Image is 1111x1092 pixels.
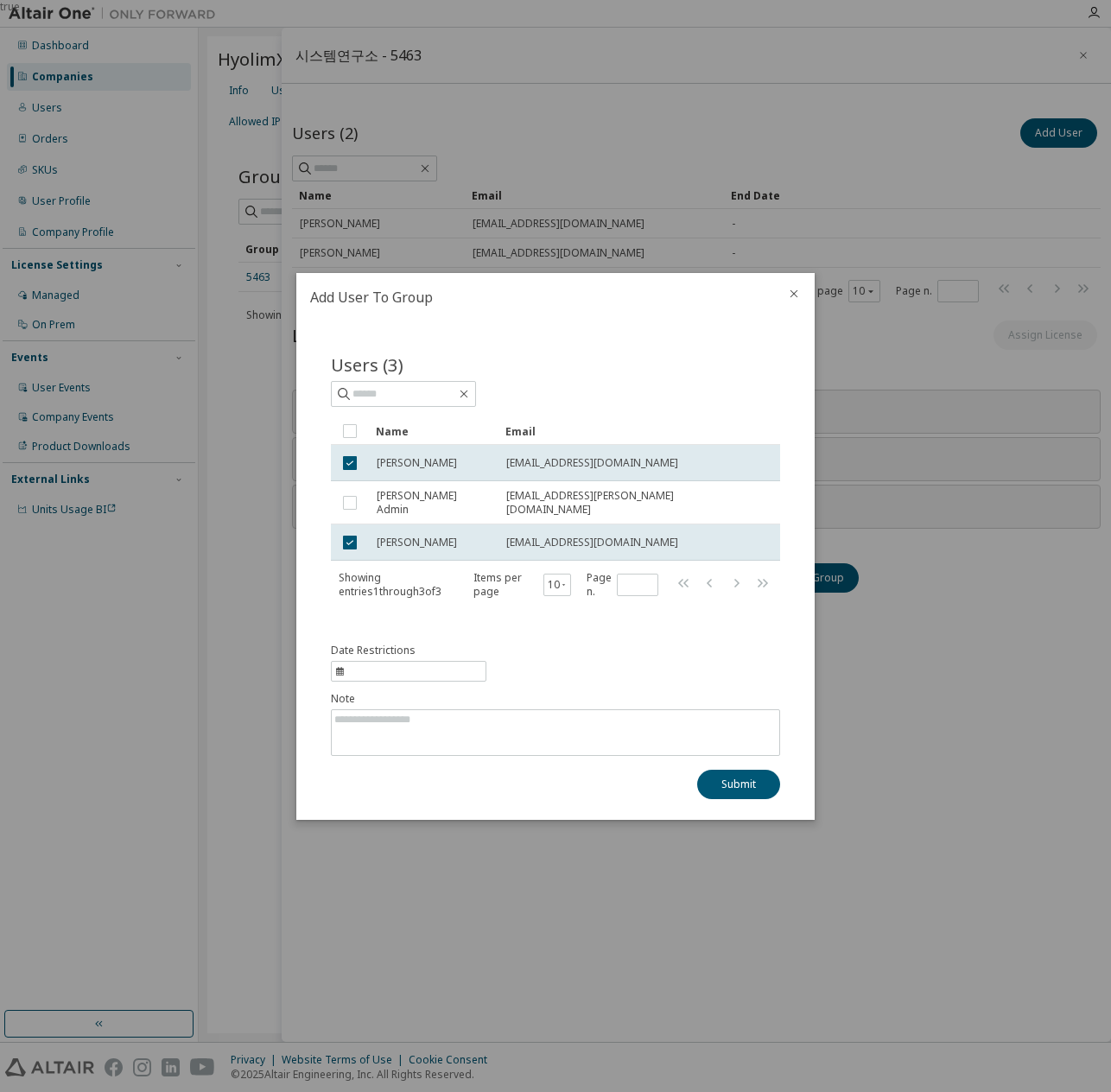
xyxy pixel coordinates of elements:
span: Users (3) [331,352,403,377]
span: Date Restrictions [331,644,416,657]
span: [PERSON_NAME] [377,536,457,549]
label: Note [331,692,780,706]
button: information [331,644,486,682]
h2: Add User To Group [296,273,773,321]
div: Email [505,417,751,445]
div: Name [376,417,492,445]
span: [EMAIL_ADDRESS][DOMAIN_NAME] [506,536,678,549]
span: [EMAIL_ADDRESS][PERSON_NAME][DOMAIN_NAME] [506,489,750,517]
span: Page n. [587,571,658,599]
button: close [787,287,801,301]
span: Showing entries 1 through 3 of 3 [339,570,441,599]
span: Items per page [473,571,571,599]
button: 10 [548,578,568,592]
button: Submit [697,770,780,799]
span: [PERSON_NAME] Admin [377,489,491,517]
span: [PERSON_NAME] [377,456,457,470]
span: [EMAIL_ADDRESS][DOMAIN_NAME] [506,456,678,470]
